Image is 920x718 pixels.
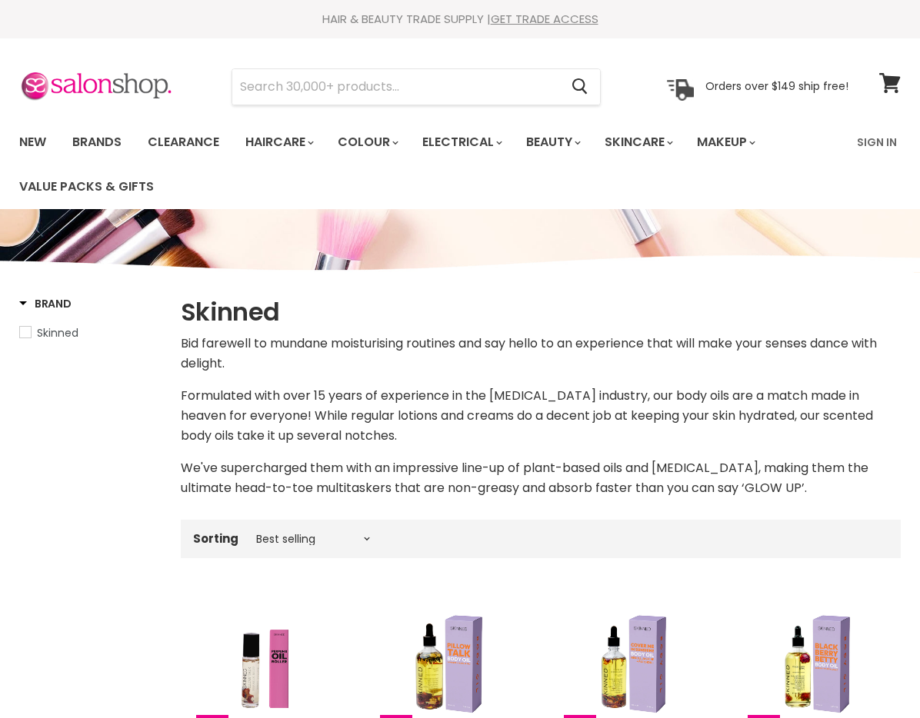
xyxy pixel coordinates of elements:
p: Bid farewell to mundane moisturising routines and say hello to an experience that will make your ... [181,334,901,374]
a: Electrical [411,126,512,158]
a: Brands [61,126,133,158]
h3: Brand [19,296,72,311]
a: Clearance [136,126,231,158]
a: Value Packs & Gifts [8,171,165,203]
a: Skinned [19,324,162,341]
a: Makeup [685,126,765,158]
a: GET TRADE ACCESS [491,11,598,27]
input: Search [232,69,559,105]
a: Haircare [234,126,323,158]
button: Search [559,69,600,105]
span: Skinned [37,325,78,341]
form: Product [232,68,601,105]
p: We've supercharged them with an impressive line-up of plant-based oils and [MEDICAL_DATA], making... [181,458,901,498]
a: Beauty [515,126,590,158]
a: Sign In [848,126,906,158]
p: Formulated with over 15 years of experience in the [MEDICAL_DATA] industry, our body oils are a m... [181,386,901,446]
h1: Skinned [181,296,901,328]
a: Skincare [593,126,682,158]
p: Orders over $149 ship free! [705,79,848,93]
a: New [8,126,58,158]
a: Colour [326,126,408,158]
ul: Main menu [8,120,848,209]
label: Sorting [193,532,238,545]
